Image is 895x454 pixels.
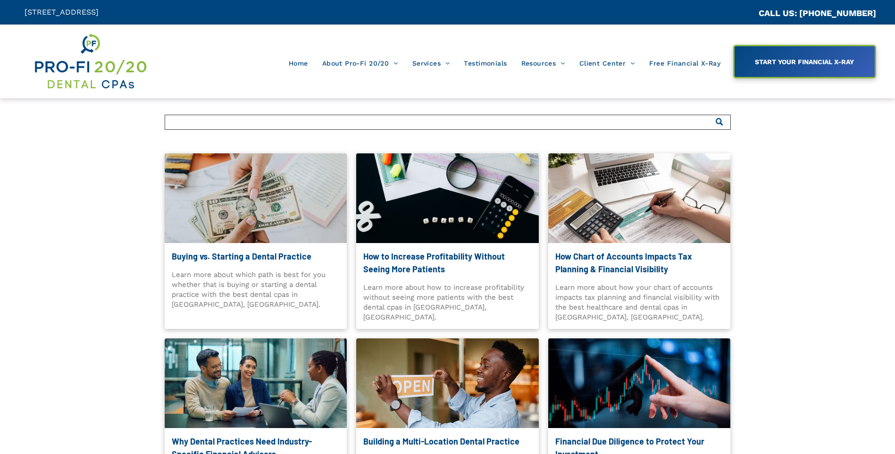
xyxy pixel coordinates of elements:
[356,338,539,428] a: A man is holding a sign that says `` open '' on a glass door.
[555,283,724,322] div: Learn more about how your chart of accounts impacts tax planning and financial visibility with th...
[172,270,340,309] div: Learn more about which path is best for you whether that is buying or starting a dental practice ...
[33,32,147,91] img: Get Dental CPA Consulting, Bookkeeping, & Bank Loans
[363,283,532,322] div: Learn more about how to increase profitability without seeing more patients with the best dental ...
[282,54,315,72] a: Home
[315,54,405,72] a: About Pro-Fi 20/20
[759,8,876,18] a: CALL US: [PHONE_NUMBER]
[165,338,347,428] a: A man and woman are sitting at a table talking to a woman.
[165,153,347,243] a: Hands exchanging US dollar bills over a white table with crafting supplies.
[548,338,731,428] a: A person is pointing at a graph on a screen.
[172,250,340,263] a: Buying vs. Starting a Dental Practice
[363,250,532,276] a: How to Increase Profitability Without Seeing More Patients
[548,153,731,243] a: A person is using a calculator and writing on a piece of paper.
[752,53,857,70] span: START YOUR FINANCIAL X-RAY
[363,435,532,448] a: Building a Multi-Location Dental Practice
[642,54,728,72] a: Free Financial X-Ray
[25,8,99,17] span: [STREET_ADDRESS]
[165,115,731,130] input: Search
[514,54,572,72] a: Resources
[733,45,876,78] a: START YOUR FINANCIAL X-RAY
[405,54,457,72] a: Services
[572,54,642,72] a: Client Center
[719,9,759,18] span: CA::CALLC
[555,250,724,276] a: How Chart of Accounts Impacts Tax Planning & Financial Visibility
[457,54,514,72] a: Testimonials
